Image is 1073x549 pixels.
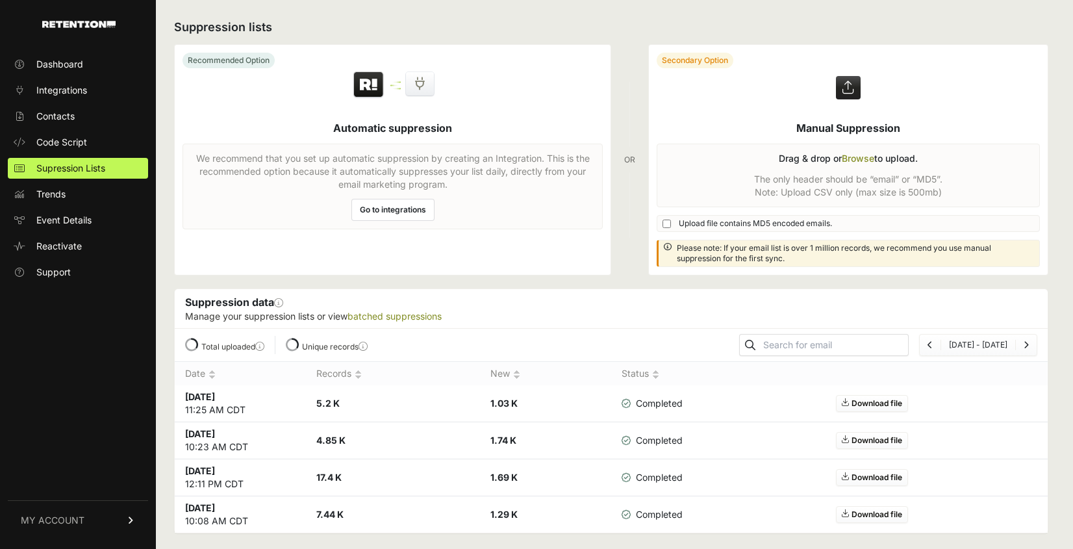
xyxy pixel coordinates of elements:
[8,158,148,179] a: Supression Lists
[352,71,385,99] img: Retention
[174,18,1048,36] h2: Suppression lists
[175,289,1048,328] div: Suppression data
[513,370,520,379] img: no_sort-eaf950dc5ab64cae54d48a5578032e96f70b2ecb7d747501f34c8f2db400fb66.gif
[8,500,148,540] a: MY ACCOUNT
[490,472,518,483] strong: 1.69 K
[185,428,215,439] strong: [DATE]
[316,509,344,520] strong: 7.44 K
[36,136,87,149] span: Code Script
[302,342,368,351] label: Unique records
[928,340,933,350] a: Previous
[8,54,148,75] a: Dashboard
[8,210,148,231] a: Event Details
[185,502,215,513] strong: [DATE]
[36,84,87,97] span: Integrations
[836,506,908,523] a: Download file
[8,132,148,153] a: Code Script
[201,342,264,351] label: Total uploaded
[390,88,401,90] img: integration
[306,362,481,386] th: Records
[1024,340,1029,350] a: Next
[316,472,342,483] strong: 17.4 K
[490,398,518,409] strong: 1.03 K
[490,435,516,446] strong: 1.74 K
[761,336,908,354] input: Search for email
[36,266,71,279] span: Support
[316,398,340,409] strong: 5.2 K
[347,311,442,322] a: batched suppressions
[8,262,148,283] a: Support
[36,188,66,201] span: Trends
[919,334,1037,356] nav: Page navigation
[42,21,116,28] img: Retention.com
[175,385,306,422] td: 11:25 AM CDT
[316,435,346,446] strong: 4.85 K
[8,236,148,257] a: Reactivate
[175,459,306,496] td: 12:11 PM CDT
[185,310,1037,323] p: Manage your suppression lists or view
[940,340,1015,350] li: [DATE] - [DATE]
[185,465,215,476] strong: [DATE]
[183,53,275,68] div: Recommended Option
[36,58,83,71] span: Dashboard
[622,471,683,484] span: Completed
[836,432,908,449] a: Download file
[36,110,75,123] span: Contacts
[390,81,401,83] img: integration
[191,152,594,191] p: We recommend that you set up automatic suppression by creating an Integration. This is the recomm...
[622,508,683,521] span: Completed
[175,496,306,533] td: 10:08 AM CDT
[208,370,216,379] img: no_sort-eaf950dc5ab64cae54d48a5578032e96f70b2ecb7d747501f34c8f2db400fb66.gif
[663,220,671,228] input: Upload file contains MD5 encoded emails.
[836,469,908,486] a: Download file
[351,199,435,221] a: Go to integrations
[8,106,148,127] a: Contacts
[622,434,683,447] span: Completed
[624,44,635,275] div: OR
[175,422,306,459] td: 10:23 AM CDT
[8,80,148,101] a: Integrations
[355,370,362,379] img: no_sort-eaf950dc5ab64cae54d48a5578032e96f70b2ecb7d747501f34c8f2db400fb66.gif
[8,184,148,205] a: Trends
[622,397,683,410] span: Completed
[175,362,306,386] th: Date
[652,370,659,379] img: no_sort-eaf950dc5ab64cae54d48a5578032e96f70b2ecb7d747501f34c8f2db400fb66.gif
[333,120,452,136] h5: Automatic suppression
[679,218,832,229] span: Upload file contains MD5 encoded emails.
[21,514,84,527] span: MY ACCOUNT
[490,509,518,520] strong: 1.29 K
[390,84,401,86] img: integration
[185,391,215,402] strong: [DATE]
[611,362,698,386] th: Status
[36,214,92,227] span: Event Details
[836,395,908,412] a: Download file
[36,240,82,253] span: Reactivate
[480,362,611,386] th: New
[36,162,105,175] span: Supression Lists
